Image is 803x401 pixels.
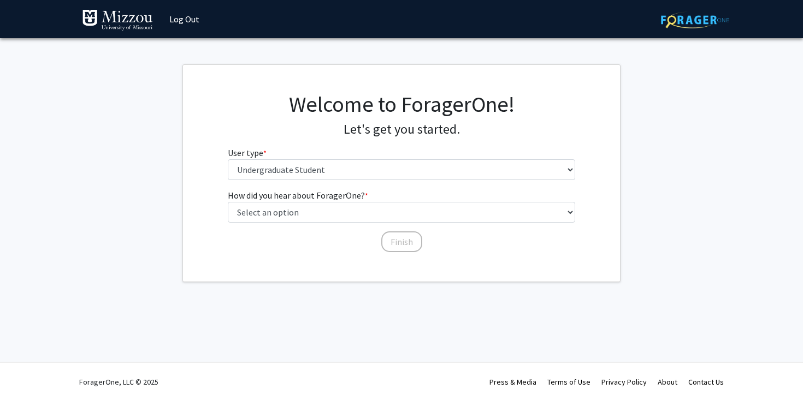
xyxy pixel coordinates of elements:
div: ForagerOne, LLC © 2025 [79,363,158,401]
img: ForagerOne Logo [661,11,729,28]
a: Contact Us [688,377,724,387]
a: About [658,377,677,387]
img: University of Missouri Logo [82,9,153,31]
a: Press & Media [489,377,536,387]
h1: Welcome to ForagerOne! [228,91,576,117]
h4: Let's get you started. [228,122,576,137]
a: Terms of Use [547,377,591,387]
label: How did you hear about ForagerOne? [228,189,368,202]
label: User type [228,146,267,159]
button: Finish [381,231,422,252]
a: Privacy Policy [601,377,647,387]
iframe: Chat [8,352,46,393]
